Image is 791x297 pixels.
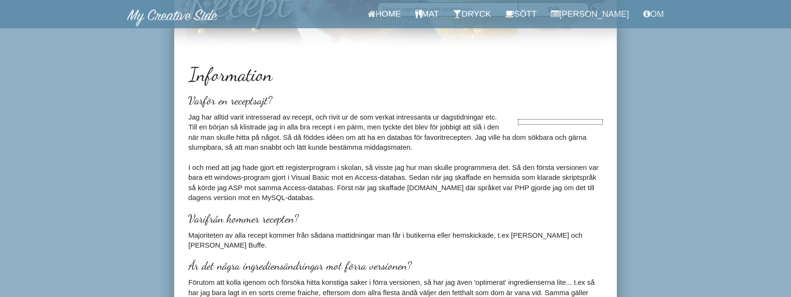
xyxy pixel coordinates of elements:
[127,9,218,26] img: MyCreativeSide
[188,260,603,272] h3: Är det några ingrediensändringar mot förra versionen?
[188,95,603,107] h3: Varför en receptsajt?
[188,213,603,225] h3: Varifrån kommer recepten?
[188,230,603,250] p: Majoriteten av alla recept kommer från sådana mattidningar man får i butikerna eller hemskickade,...
[188,112,603,203] p: Jag har alltid varit intresserad av recept, och rivit ur de som verkat intressanta ur dagstidning...
[188,64,603,85] h2: Information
